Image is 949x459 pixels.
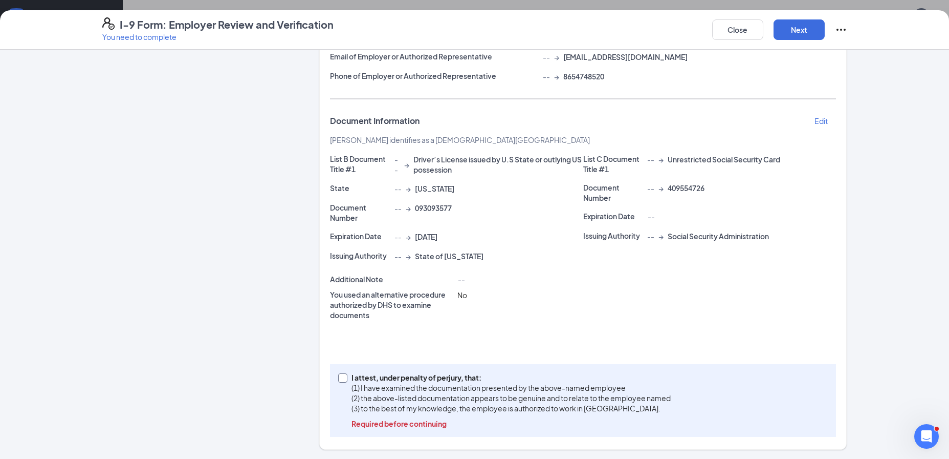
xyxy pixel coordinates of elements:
p: Additional Note [330,274,453,284]
span: Driver’s License issued by U.S State or outlying US possession [413,154,583,175]
p: Required before continuing [351,419,671,429]
svg: Ellipses [835,24,847,36]
p: Edit [814,116,828,126]
p: You used an alternative procedure authorized by DHS to examine documents [330,289,453,320]
p: (2) the above-listed documentation appears to be genuine and to relate to the employee named [351,393,671,403]
span: -- [543,52,550,62]
span: → [658,154,664,164]
span: → [554,71,559,81]
span: -- [394,154,400,175]
span: -- [394,203,402,213]
span: → [554,52,559,62]
span: -- [647,212,654,221]
p: Document Number [330,202,390,223]
p: Phone of Employer or Authorized Representative [330,71,539,81]
span: -- [647,183,654,193]
p: I attest, under penalty of perjury, that: [351,372,671,383]
span: → [404,159,409,170]
span: State of [US_STATE] [415,251,483,261]
p: Issuing Authority [330,251,390,261]
span: Social Security Administration [668,231,769,241]
span: → [406,203,411,213]
span: -- [394,183,402,194]
span: 093093577 [415,203,452,213]
span: → [658,231,664,241]
button: Close [712,19,763,40]
p: List C Document Title #1 [583,154,644,174]
p: (3) to the best of my knowledge, the employee is authorized to work in [GEOGRAPHIC_DATA]. [351,403,671,413]
p: State [330,183,390,193]
span: → [406,251,411,261]
svg: FormI9EVerifyIcon [102,17,115,30]
h4: I-9 Form: Employer Review and Verification [120,17,334,32]
span: [EMAIL_ADDRESS][DOMAIN_NAME] [563,52,688,62]
span: -- [394,232,402,242]
span: [DATE] [415,232,437,242]
span: [US_STATE] [415,183,454,194]
span: [PERSON_NAME] identifies as a [DEMOGRAPHIC_DATA][GEOGRAPHIC_DATA] [330,135,590,144]
p: (1) I have examined the documentation presented by the above-named employee [351,383,671,393]
p: Expiration Date [583,211,644,221]
iframe: Intercom live chat [914,424,939,449]
span: No [457,290,467,300]
span: → [406,183,411,194]
p: List B Document Title #1 [330,154,390,174]
span: 8654748520 [563,71,604,81]
span: → [406,232,411,242]
span: -- [543,71,550,81]
p: Email of Employer or Authorized Representative [330,51,539,61]
span: -- [394,251,402,261]
span: Document Information [330,116,420,126]
span: -- [647,154,654,164]
span: → [658,183,664,193]
button: Next [774,19,825,40]
span: -- [647,231,654,241]
span: -- [457,275,465,284]
p: Document Number [583,182,644,203]
span: Unrestricted Social Security Card [668,154,780,164]
p: Issuing Authority [583,231,644,241]
p: Expiration Date [330,231,390,241]
p: You need to complete [102,32,334,42]
span: 409554726 [668,183,704,193]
